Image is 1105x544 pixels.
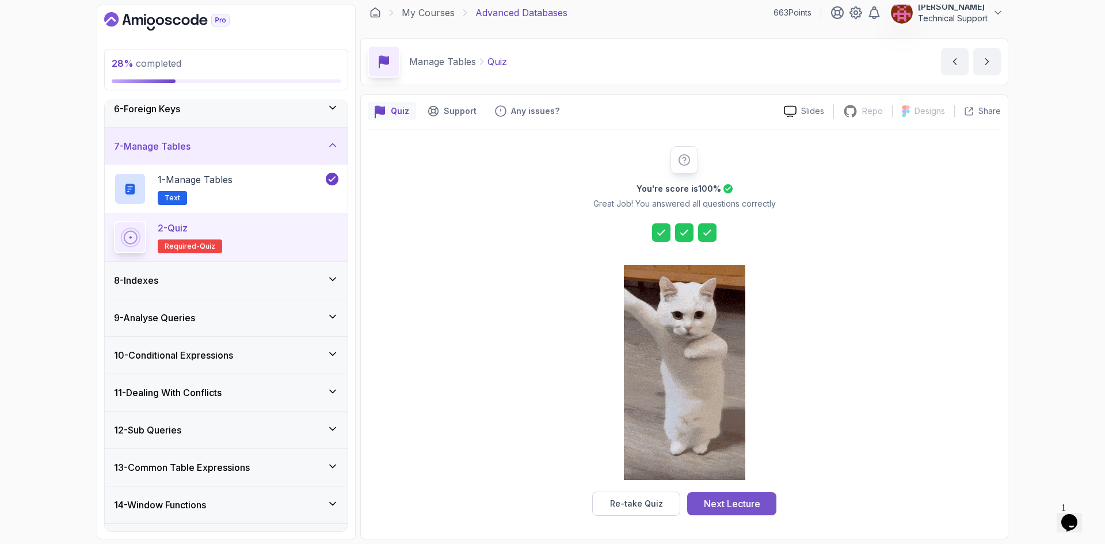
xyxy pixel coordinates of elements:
h3: 13 - Common Table Expressions [114,461,250,474]
p: Manage Tables [409,55,476,69]
button: 2-QuizRequired-quiz [114,221,338,253]
span: Required- [165,242,200,251]
span: quiz [200,242,215,251]
img: cool-cat [624,265,745,480]
iframe: chat widget [1057,498,1093,532]
p: 1 - Manage Tables [158,173,233,187]
img: user profile image [891,2,913,24]
button: 13-Common Table Expressions [105,449,348,486]
button: 9-Analyse Queries [105,299,348,336]
button: Share [954,105,1001,117]
p: Quiz [391,105,409,117]
h3: 14 - Window Functions [114,498,206,512]
p: Any issues? [511,105,559,117]
span: 28 % [112,58,134,69]
p: Quiz [487,55,507,69]
button: 14-Window Functions [105,486,348,523]
p: [PERSON_NAME] [918,1,988,13]
span: Text [165,193,180,203]
h3: 11 - Dealing With Conflicts [114,386,222,400]
p: Support [444,105,477,117]
button: 6-Foreign Keys [105,90,348,127]
div: Next Lecture [704,497,760,511]
h2: You're score is 100 % [637,183,721,195]
button: next content [973,48,1001,75]
button: 7-Manage Tables [105,128,348,165]
a: Dashboard [104,12,256,31]
button: 12-Sub Queries [105,412,348,448]
h3: 10 - Conditional Expressions [114,348,233,362]
button: quiz button [368,102,416,120]
p: Advanced Databases [475,6,567,20]
button: Next Lecture [687,492,776,515]
button: user profile image[PERSON_NAME]Technical Support [890,1,1004,24]
span: completed [112,58,181,69]
a: Slides [775,105,833,117]
h3: 12 - Sub Queries [114,423,181,437]
button: 10-Conditional Expressions [105,337,348,374]
button: 8-Indexes [105,262,348,299]
p: 663 Points [773,7,811,18]
h3: 8 - Indexes [114,273,158,287]
button: 1-Manage TablesText [114,173,338,205]
a: Dashboard [369,7,381,18]
button: Feedback button [488,102,566,120]
button: Re-take Quiz [592,492,680,516]
button: Support button [421,102,483,120]
p: Designs [915,105,945,117]
h3: 6 - Foreign Keys [114,102,180,116]
h3: 7 - Manage Tables [114,139,190,153]
button: previous content [941,48,969,75]
p: 2 - Quiz [158,221,188,235]
p: Technical Support [918,13,988,24]
div: Re-take Quiz [610,498,663,509]
button: 11-Dealing With Conflicts [105,374,348,411]
h3: 9 - Analyse Queries [114,311,195,325]
a: My Courses [402,6,455,20]
p: Great Job! You answered all questions correctly [593,198,776,210]
p: Repo [862,105,883,117]
p: Slides [801,105,824,117]
p: Share [978,105,1001,117]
